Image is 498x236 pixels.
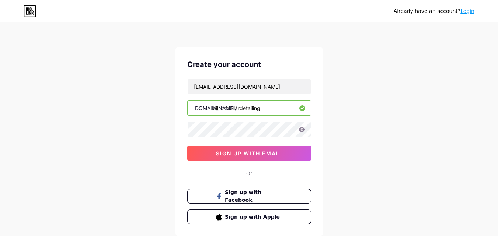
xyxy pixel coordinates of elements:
button: sign up with email [187,146,311,161]
div: Already have an account? [394,7,474,15]
button: Sign up with Facebook [187,189,311,204]
span: sign up with email [216,150,282,156]
div: Create your account [187,59,311,70]
span: Sign up with Facebook [225,189,282,204]
input: username [188,101,311,115]
div: [DOMAIN_NAME]/ [193,104,237,112]
input: Email [188,79,311,94]
a: Login [460,8,474,14]
button: Sign up with Apple [187,209,311,224]
div: Or [246,169,252,177]
span: Sign up with Apple [225,213,282,221]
